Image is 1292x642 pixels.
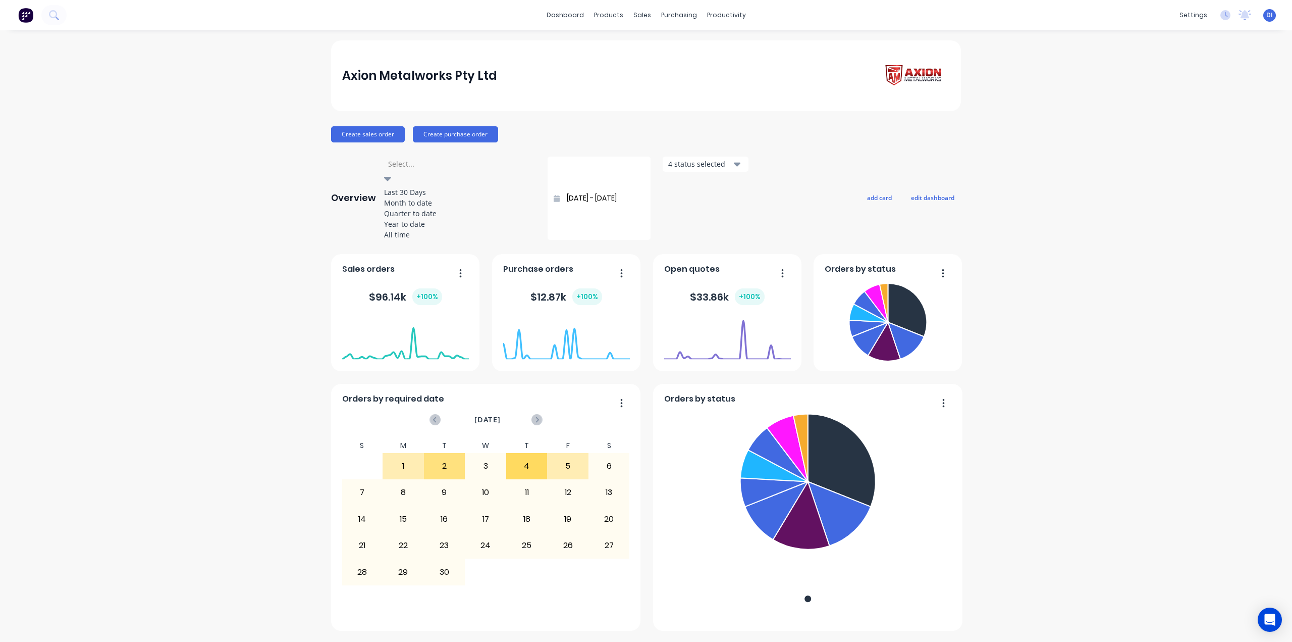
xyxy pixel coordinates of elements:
div: 22 [383,533,423,558]
div: All time [384,229,535,240]
a: dashboard [542,8,589,23]
div: 13 [589,480,629,505]
div: Last 30 Days [384,187,535,197]
div: 30 [424,559,465,584]
button: add card [860,191,898,205]
div: sales [628,8,656,23]
div: $ 12.87k [530,288,602,305]
button: edit dashboard [904,191,961,205]
div: 14 [342,507,383,532]
div: purchasing [656,8,702,23]
span: Open quotes [664,263,720,275]
div: 25 [507,533,547,558]
div: Open Intercom Messenger [1258,608,1282,632]
div: 27 [589,533,629,558]
div: S [342,438,383,453]
div: 9 [424,480,465,505]
span: DI [1266,11,1273,20]
img: Axion Metalworks Pty Ltd [879,62,950,90]
div: 10 [465,480,506,505]
div: 24 [465,533,506,558]
div: 18 [507,507,547,532]
div: 11 [507,480,547,505]
div: Overview [331,188,376,208]
div: 1 [383,454,423,479]
div: settings [1174,8,1212,23]
div: 26 [548,533,588,558]
div: productivity [702,8,751,23]
span: Orders by status [825,263,896,275]
div: Year to date [384,219,535,229]
button: 4 status selected [663,157,748,172]
div: 19 [548,507,588,532]
div: 20 [589,507,629,532]
div: 17 [465,507,506,532]
div: 28 [342,559,383,584]
div: 29 [383,559,423,584]
div: 16 [424,507,465,532]
div: 4 status selected [668,159,732,169]
div: 7 [342,480,383,505]
div: S [588,438,630,453]
div: T [506,438,548,453]
span: [DATE] [474,414,501,425]
div: 23 [424,533,465,558]
div: 5 [548,454,588,479]
button: Create sales order [331,126,405,142]
div: Quarter to date [384,208,535,219]
div: + 100 % [412,288,442,305]
div: T [424,438,465,453]
div: 2 [424,454,465,479]
div: 12 [548,480,588,505]
div: $ 33.86k [690,288,765,305]
div: Axion Metalworks Pty Ltd [342,66,497,86]
div: products [589,8,628,23]
span: Purchase orders [503,263,573,275]
div: Month to date [384,197,535,208]
div: 4 [507,454,547,479]
div: M [383,438,424,453]
div: + 100 % [572,288,602,305]
div: 21 [342,533,383,558]
span: Sales orders [342,263,395,275]
div: $ 96.14k [369,288,442,305]
div: 6 [589,454,629,479]
img: Factory [18,8,33,23]
div: W [465,438,506,453]
div: 8 [383,480,423,505]
button: Create purchase order [413,126,498,142]
div: F [547,438,588,453]
div: 3 [465,454,506,479]
div: + 100 % [735,288,765,305]
div: 15 [383,507,423,532]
